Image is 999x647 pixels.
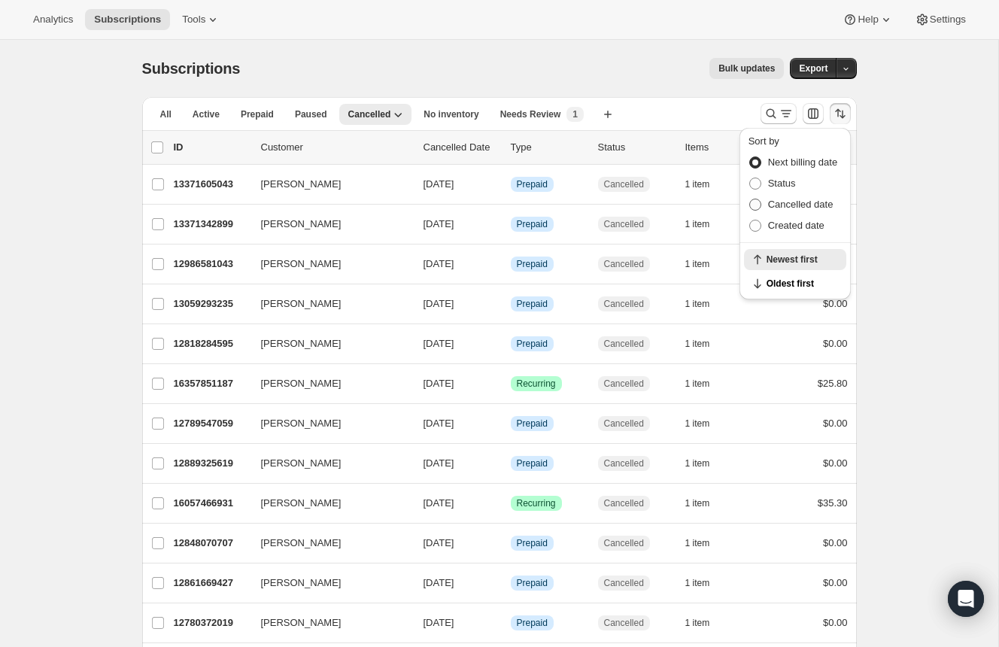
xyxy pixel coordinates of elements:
[424,378,454,389] span: [DATE]
[424,537,454,548] span: [DATE]
[252,531,402,555] button: [PERSON_NAME]
[685,218,710,230] span: 1 item
[517,497,556,509] span: Recurring
[252,252,402,276] button: [PERSON_NAME]
[85,9,170,30] button: Subscriptions
[174,140,249,155] p: ID
[33,14,73,26] span: Analytics
[768,156,838,168] span: Next billing date
[685,178,710,190] span: 1 item
[174,293,848,314] div: 13059293235[PERSON_NAME][DATE]InfoPrepaidCancelled1 item$0.00
[604,537,644,549] span: Cancelled
[685,617,710,629] span: 1 item
[142,60,241,77] span: Subscriptions
[174,612,848,633] div: 12780372019[PERSON_NAME][DATE]InfoPrepaidCancelled1 item$0.00
[604,497,644,509] span: Cancelled
[174,373,848,394] div: 16357851187[PERSON_NAME][DATE]SuccessRecurringCancelled1 item$25.80
[517,178,548,190] span: Prepaid
[830,103,851,124] button: Sort the results
[174,336,249,351] p: 12818284595
[261,296,342,311] span: [PERSON_NAME]
[709,58,784,79] button: Bulk updates
[261,496,342,511] span: [PERSON_NAME]
[834,9,902,30] button: Help
[517,617,548,629] span: Prepaid
[94,14,161,26] span: Subscriptions
[685,493,727,514] button: 1 item
[252,412,402,436] button: [PERSON_NAME]
[424,178,454,190] span: [DATE]
[685,214,727,235] button: 1 item
[823,338,848,349] span: $0.00
[685,378,710,390] span: 1 item
[174,413,848,434] div: 12789547059[PERSON_NAME][DATE]InfoPrepaidCancelled1 item$0.00
[252,491,402,515] button: [PERSON_NAME]
[517,258,548,270] span: Prepaid
[424,497,454,509] span: [DATE]
[174,333,848,354] div: 12818284595[PERSON_NAME][DATE]InfoPrepaidCancelled1 item$0.00
[252,212,402,236] button: [PERSON_NAME]
[193,108,220,120] span: Active
[261,140,411,155] p: Customer
[261,576,342,591] span: [PERSON_NAME]
[744,273,846,294] button: Oldest first
[174,177,249,192] p: 13371605043
[252,292,402,316] button: [PERSON_NAME]
[604,258,644,270] span: Cancelled
[261,416,342,431] span: [PERSON_NAME]
[768,199,834,210] span: Cancelled date
[517,577,548,589] span: Prepaid
[685,174,727,195] button: 1 item
[858,14,878,26] span: Help
[685,293,727,314] button: 1 item
[685,298,710,310] span: 1 item
[604,617,644,629] span: Cancelled
[174,416,249,431] p: 12789547059
[685,338,710,350] span: 1 item
[818,378,848,389] span: $25.80
[173,9,229,30] button: Tools
[685,373,727,394] button: 1 item
[685,413,727,434] button: 1 item
[174,140,848,155] div: IDCustomerCancelled DateTypeStatusItemsTotal
[768,178,796,189] span: Status
[685,418,710,430] span: 1 item
[160,108,172,120] span: All
[517,218,548,230] span: Prepaid
[174,615,249,630] p: 12780372019
[174,536,249,551] p: 12848070707
[174,453,848,474] div: 12889325619[PERSON_NAME][DATE]InfoPrepaidCancelled1 item$0.00
[767,254,837,266] span: Newest first
[424,418,454,429] span: [DATE]
[424,140,499,155] p: Cancelled Date
[685,612,727,633] button: 1 item
[685,537,710,549] span: 1 item
[252,611,402,635] button: [PERSON_NAME]
[252,571,402,595] button: [PERSON_NAME]
[174,257,249,272] p: 12986581043
[761,103,797,124] button: Search and filter results
[261,615,342,630] span: [PERSON_NAME]
[768,220,824,231] span: Created date
[174,214,848,235] div: 13371342899[PERSON_NAME][DATE]InfoPrepaidCancelled1 item$0.00
[252,372,402,396] button: [PERSON_NAME]
[174,576,249,591] p: 12861669427
[748,135,779,147] span: Sort by
[241,108,274,120] span: Prepaid
[803,103,824,124] button: Customize table column order and visibility
[930,14,966,26] span: Settings
[174,217,249,232] p: 13371342899
[685,140,761,155] div: Items
[604,378,644,390] span: Cancelled
[252,172,402,196] button: [PERSON_NAME]
[604,418,644,430] span: Cancelled
[818,497,848,509] span: $35.30
[517,418,548,430] span: Prepaid
[823,577,848,588] span: $0.00
[906,9,975,30] button: Settings
[604,298,644,310] span: Cancelled
[823,617,848,628] span: $0.00
[174,296,249,311] p: 13059293235
[799,62,827,74] span: Export
[685,457,710,469] span: 1 item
